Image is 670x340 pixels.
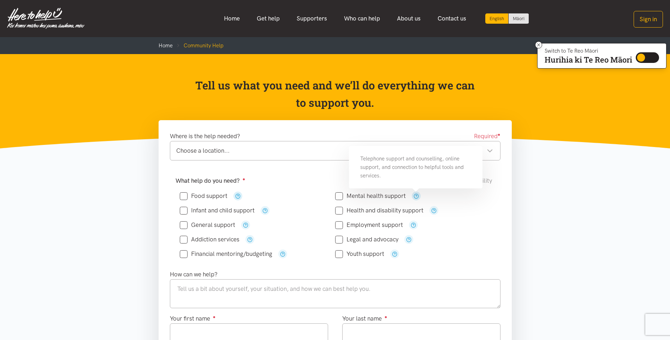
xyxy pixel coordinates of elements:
[248,11,288,26] a: Get help
[195,77,475,112] p: Tell us what you need and we’ll do everything we can to support you.
[545,57,632,63] p: Hurihia ki Te Reo Māori
[176,146,493,156] div: Choose a location...
[385,314,387,320] sup: ●
[485,13,529,24] div: Language toggle
[180,193,227,199] label: Food support
[180,222,235,228] label: General support
[474,131,500,141] span: Required
[170,270,218,279] label: How can we help?
[545,49,632,53] p: Switch to Te Reo Māori
[335,207,423,213] label: Health and disability support
[335,251,384,257] label: Youth support
[509,13,529,24] a: Switch to Te Reo Māori
[335,222,403,228] label: Employment support
[349,146,482,188] div: Telephone support and counselling, online support, and connection to helpful tools and services.
[180,236,239,242] label: Addiction services
[7,8,84,29] img: Home
[634,11,663,28] button: Sign in
[336,11,389,26] a: Who can help
[243,176,245,182] sup: ●
[335,236,398,242] label: Legal and advocacy
[170,131,240,141] label: Where is the help needed?
[335,193,406,199] label: Mental health support
[288,11,336,26] a: Supporters
[498,132,500,137] sup: ●
[159,42,173,49] a: Home
[180,207,255,213] label: Infant and child support
[170,314,216,323] label: Your first name
[176,176,245,186] label: What help do you need?
[215,11,248,26] a: Home
[213,314,216,320] sup: ●
[342,314,387,323] label: Your last name
[389,11,429,26] a: About us
[429,11,475,26] a: Contact us
[180,251,272,257] label: Financial mentoring/budgeting
[173,41,224,50] li: Community Help
[485,13,509,24] div: Current language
